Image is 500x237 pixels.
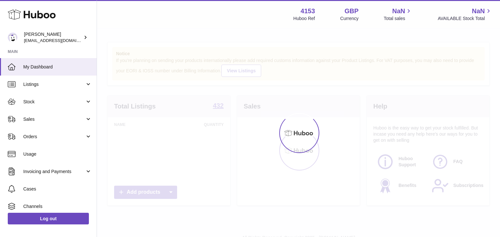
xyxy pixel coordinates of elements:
span: Channels [23,203,92,210]
span: NaN [392,7,405,15]
span: Total sales [384,15,412,22]
strong: 4153 [301,7,315,15]
span: Listings [23,81,85,88]
span: Sales [23,116,85,122]
span: [EMAIL_ADDRESS][DOMAIN_NAME] [24,38,95,43]
strong: GBP [345,7,358,15]
div: [PERSON_NAME] [24,31,82,44]
span: Orders [23,134,85,140]
span: Cases [23,186,92,192]
span: Stock [23,99,85,105]
span: NaN [472,7,485,15]
span: My Dashboard [23,64,92,70]
span: Usage [23,151,92,157]
span: Invoicing and Payments [23,169,85,175]
a: NaN AVAILABLE Stock Total [438,7,492,22]
a: Log out [8,213,89,224]
div: Huboo Ref [293,15,315,22]
a: NaN Total sales [384,7,412,22]
img: sales@kasefilters.com [8,33,17,42]
div: Currency [340,15,359,22]
span: AVAILABLE Stock Total [438,15,492,22]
